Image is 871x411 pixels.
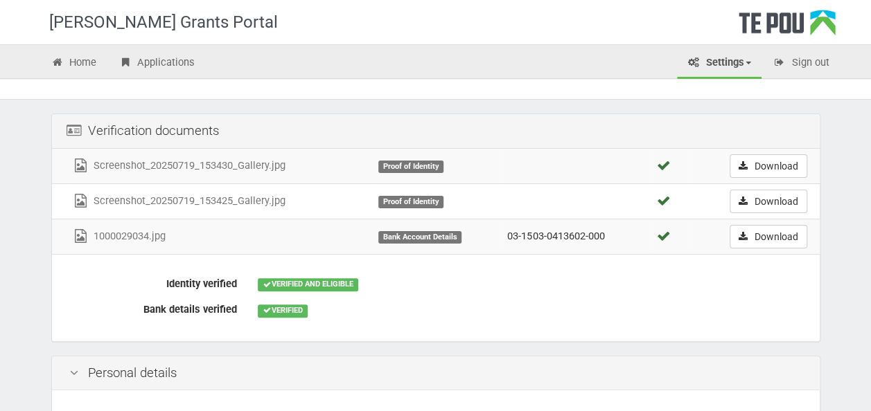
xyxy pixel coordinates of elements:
[52,114,820,149] div: Verification documents
[59,298,247,317] label: Bank details verified
[677,48,762,79] a: Settings
[502,219,649,254] td: 03-1503-0413602-000
[378,161,443,173] div: Proof of Identity
[730,154,807,178] a: Download
[378,231,461,244] div: Bank Account Details
[72,194,285,207] a: Screenshot_20250719_153425_Gallery.jpg
[730,225,807,248] a: Download
[59,272,247,291] label: Identity verified
[72,230,165,242] a: 1000029034.jpg
[51,67,841,82] div: Profile
[41,48,107,79] a: Home
[763,48,840,79] a: Sign out
[730,190,807,213] a: Download
[108,48,205,79] a: Applications
[378,196,443,208] div: Proof of Identity
[52,356,820,391] div: Personal details
[739,10,836,44] div: Te Pou Logo
[258,278,358,291] div: VERIFIED AND ELIGIBLE
[72,159,285,172] a: Screenshot_20250719_153430_Gallery.jpg
[258,304,308,317] div: VERIFIED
